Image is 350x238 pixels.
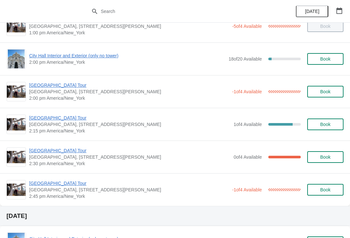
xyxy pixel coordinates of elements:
img: City Hall Tower Tour | City Hall Visitor Center, 1400 John F Kennedy Boulevard Suite 121, Philade... [7,151,26,164]
span: 2:15 pm America/New_York [29,128,230,134]
span: [DATE] [305,9,319,14]
img: City Hall Tower Tour | City Hall Visitor Center, 1400 John F Kennedy Boulevard Suite 121, Philade... [7,85,26,98]
button: Book [307,86,344,97]
button: [DATE] [296,6,328,17]
span: 2:00 pm America/New_York [29,95,229,101]
button: Book [307,119,344,130]
span: City Hall Interior and Exterior (only no tower) [29,52,225,59]
span: 1:00 pm America/New_York [29,29,229,36]
span: 2:45 pm America/New_York [29,193,229,199]
img: City Hall Tower Tour | City Hall Visitor Center, 1400 John F Kennedy Boulevard Suite 121, Philade... [7,184,26,196]
span: -5 of 4 Available [232,24,262,29]
img: City Hall Tower Tour | City Hall Visitor Center, 1400 John F Kennedy Boulevard Suite 121, Philade... [7,118,26,131]
span: [GEOGRAPHIC_DATA] Tour [29,82,229,88]
img: City Hall Interior and Exterior (only no tower) | | 2:00 pm America/New_York [8,50,25,68]
span: Book [320,154,331,160]
span: [GEOGRAPHIC_DATA] Tour [29,115,230,121]
span: 2:00 pm America/New_York [29,59,225,65]
span: Book [320,56,331,62]
span: Book [320,187,331,192]
span: -1 of 4 Available [232,89,262,94]
span: [GEOGRAPHIC_DATA] Tour [29,147,230,154]
button: Book [307,151,344,163]
span: 18 of 20 Available [228,56,262,62]
button: Book [307,53,344,65]
span: [GEOGRAPHIC_DATA], [STREET_ADDRESS][PERSON_NAME] [29,88,229,95]
input: Search [100,6,262,17]
span: 0 of 4 Available [234,154,262,160]
span: -1 of 4 Available [232,187,262,192]
button: Book [307,184,344,196]
span: [GEOGRAPHIC_DATA] Tour [29,180,229,187]
span: [GEOGRAPHIC_DATA], [STREET_ADDRESS][PERSON_NAME] [29,23,229,29]
span: Book [320,122,331,127]
span: 2:30 pm America/New_York [29,160,230,167]
img: City Hall Tower Tour | City Hall Visitor Center, 1400 John F Kennedy Boulevard Suite 121, Philade... [7,20,26,33]
h2: [DATE] [6,213,344,219]
span: [GEOGRAPHIC_DATA], [STREET_ADDRESS][PERSON_NAME] [29,154,230,160]
span: 1 of 4 Available [234,122,262,127]
span: [GEOGRAPHIC_DATA], [STREET_ADDRESS][PERSON_NAME] [29,187,229,193]
span: Book [320,89,331,94]
span: [GEOGRAPHIC_DATA], [STREET_ADDRESS][PERSON_NAME] [29,121,230,128]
